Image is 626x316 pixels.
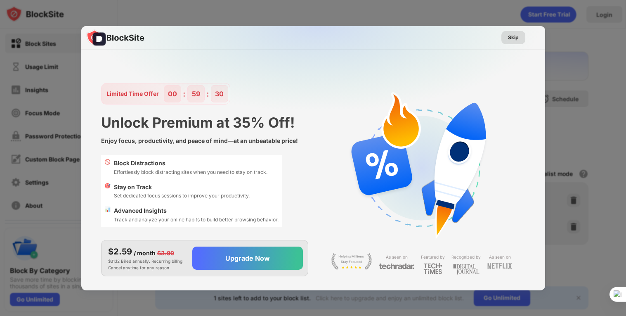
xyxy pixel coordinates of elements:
[423,263,442,274] img: light-techtimes.svg
[114,192,250,200] div: Set dedicated focus sessions to improve your productivity.
[451,253,481,261] div: Recognized by
[157,249,174,258] div: $3.99
[379,263,414,270] img: light-techradar.svg
[386,253,408,261] div: As seen on
[134,249,156,258] div: / month
[453,263,480,276] img: light-digital-journal.svg
[331,253,372,270] img: light-stay-focus.svg
[108,245,132,258] div: $2.59
[489,253,511,261] div: As seen on
[108,245,186,271] div: $31.12 Billed annually. Recurring billing. Cancel anytime for any reason
[225,254,270,262] div: Upgrade Now
[104,183,111,200] div: 🎯
[421,253,445,261] div: Featured by
[114,206,279,215] div: Advanced Insights
[508,33,519,42] div: Skip
[487,263,512,269] img: light-netflix.svg
[104,206,111,223] div: 📊
[114,216,279,223] div: Track and analyze your online habits to build better browsing behavior.
[86,26,550,190] img: gradient.svg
